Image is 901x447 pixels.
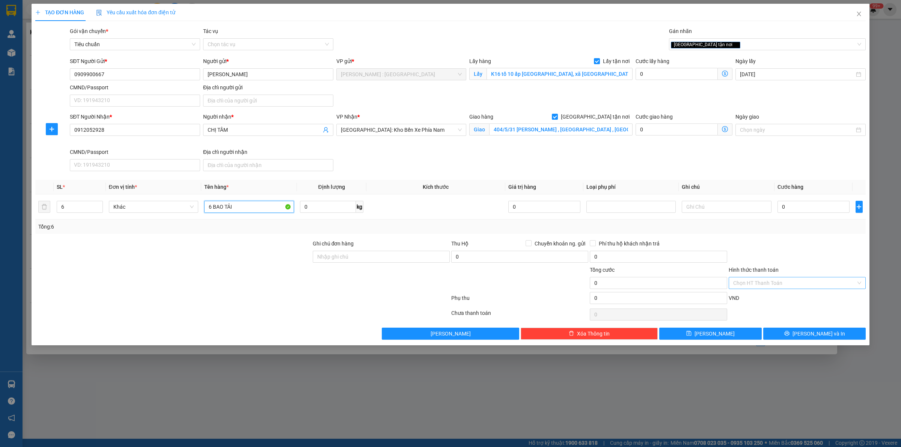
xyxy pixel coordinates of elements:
span: [PHONE_NUMBER] [3,26,57,39]
label: Ghi chú đơn hàng [313,241,354,247]
label: Cước giao hàng [636,114,673,120]
span: Hồ Chí Minh : Kho Quận 12 [341,69,462,80]
strong: PHIẾU DÁN LÊN HÀNG [53,3,152,14]
span: VND [729,295,739,301]
span: Định lượng [318,184,345,190]
span: plus [856,204,862,210]
input: Địa chỉ của người gửi [203,95,333,107]
button: deleteXóa Thông tin [521,328,658,340]
span: dollar-circle [722,71,728,77]
button: save[PERSON_NAME] [659,328,762,340]
span: Yêu cầu xuất hóa đơn điện tử [96,9,175,15]
span: dollar-circle [722,126,728,132]
div: Người gửi [203,57,333,65]
span: Gói vận chuyển [70,28,108,34]
span: Thu Hộ [451,241,469,247]
span: printer [784,331,790,337]
span: Giao hàng [469,114,493,120]
span: user-add [323,127,329,133]
span: Tổng cước [590,267,615,273]
img: icon [96,10,102,16]
span: plus [35,10,41,15]
span: Chuyển khoản ng. gửi [532,239,588,248]
span: VP Nhận [336,114,357,120]
span: Tên hàng [204,184,229,190]
span: Lấy [469,68,487,80]
input: Lấy tận nơi [487,68,633,80]
span: Giao [469,123,489,135]
span: close [734,43,737,47]
span: Đơn vị tính [109,184,137,190]
span: Ngày in phiếu: 13:09 ngày [50,15,154,23]
input: 0 [508,201,580,213]
div: VP gửi [336,57,467,65]
label: Gán nhãn [669,28,692,34]
input: Địa chỉ của người nhận [203,159,333,171]
div: SĐT Người Gửi [70,57,200,65]
div: Tổng: 6 [38,223,348,231]
input: Ghi Chú [682,201,771,213]
span: Khác [113,201,194,212]
label: Tác vụ [203,28,218,34]
span: Cước hàng [777,184,803,190]
div: Chưa thanh toán [450,309,589,322]
div: CMND/Passport [70,148,200,156]
span: TẠO ĐƠN HÀNG [35,9,84,15]
span: [PERSON_NAME] [431,330,471,338]
label: Cước lấy hàng [636,58,669,64]
span: Giá trị hàng [508,184,536,190]
input: Giao tận nơi [489,123,633,135]
span: close [856,11,862,17]
strong: CSKH: [21,26,40,32]
div: SĐT Người Nhận [70,113,200,121]
div: CMND/Passport [70,83,200,92]
span: [PERSON_NAME] và In [793,330,845,338]
label: Ngày lấy [735,58,756,64]
span: plus [46,126,57,132]
input: Cước giao hàng [636,123,718,135]
span: Kích thước [423,184,449,190]
div: Phụ thu [450,294,589,307]
span: [GEOGRAPHIC_DATA] tận nơi [558,113,633,121]
span: save [686,331,692,337]
div: Địa chỉ người nhận [203,148,333,156]
button: printer[PERSON_NAME] và In [763,328,866,340]
span: [GEOGRAPHIC_DATA] tận nơi [671,42,740,48]
label: Ngày giao [735,114,759,120]
span: SL [57,184,63,190]
span: Tiêu chuẩn [74,39,196,50]
span: delete [569,331,574,337]
input: Cước lấy hàng [636,68,718,80]
input: VD: Bàn, Ghế [204,201,294,213]
span: Lấy hàng [469,58,491,64]
button: delete [38,201,50,213]
span: Mã đơn: KQ121109250006 [3,45,114,56]
span: CÔNG TY TNHH CHUYỂN PHÁT NHANH BẢO AN [59,26,150,39]
input: Ngày lấy [740,70,854,78]
label: Hình thức thanh toán [729,267,779,273]
button: Close [848,4,869,25]
span: Lấy tận nơi [600,57,633,65]
input: Ngày giao [740,126,854,134]
div: Địa chỉ người gửi [203,83,333,92]
span: Phí thu hộ khách nhận trả [596,239,663,248]
span: Xóa Thông tin [577,330,610,338]
button: plus [856,201,863,213]
span: Nha Trang: Kho Bến Xe Phía Nam [341,124,462,135]
div: Người nhận [203,113,333,121]
th: Loại phụ phí [583,180,679,194]
th: Ghi chú [679,180,774,194]
button: [PERSON_NAME] [382,328,519,340]
span: kg [356,201,363,213]
button: plus [46,123,58,135]
input: Ghi chú đơn hàng [313,251,450,263]
span: [PERSON_NAME] [695,330,735,338]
